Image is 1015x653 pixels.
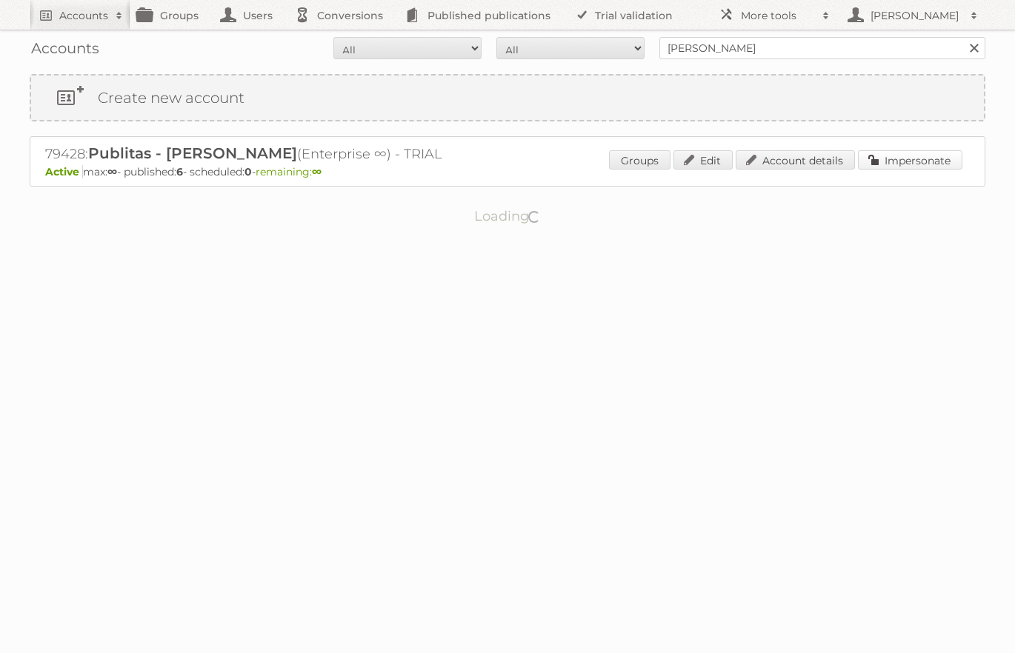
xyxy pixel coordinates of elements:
[244,165,252,178] strong: 0
[176,165,183,178] strong: 6
[312,165,322,178] strong: ∞
[88,144,297,162] span: Publitas - [PERSON_NAME]
[107,165,117,178] strong: ∞
[673,150,733,170] a: Edit
[427,201,588,231] p: Loading
[867,8,963,23] h2: [PERSON_NAME]
[45,165,83,178] span: Active
[59,8,108,23] h2: Accounts
[858,150,962,170] a: Impersonate
[736,150,855,170] a: Account details
[45,144,564,164] h2: 79428: (Enterprise ∞) - TRIAL
[256,165,322,178] span: remaining:
[31,76,984,120] a: Create new account
[45,165,970,178] p: max: - published: - scheduled: -
[741,8,815,23] h2: More tools
[609,150,670,170] a: Groups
